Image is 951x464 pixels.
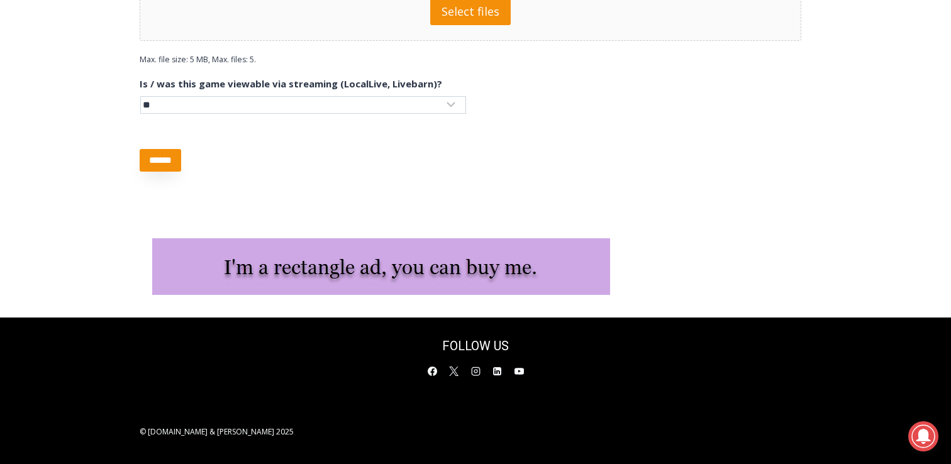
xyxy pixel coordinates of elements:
[140,426,466,438] p: © [DOMAIN_NAME] & [PERSON_NAME] 2025
[370,336,581,355] h2: FOLLOW US
[140,78,442,91] label: Is / was this game viewable via streaming (LocalLive, Livebarn)?
[318,1,594,122] div: "The first chef I interviewed talked about coming to [GEOGRAPHIC_DATA] from [GEOGRAPHIC_DATA] in ...
[466,362,485,380] a: Instagram
[423,362,442,380] a: Facebook
[303,122,609,157] a: Intern @ [DOMAIN_NAME]
[329,125,583,153] span: Intern @ [DOMAIN_NAME]
[152,238,610,295] img: I'm a rectangle ad, you can buy me
[509,362,528,380] a: YouTube
[445,362,464,380] a: X
[488,362,507,380] a: Linkedin
[140,44,266,65] span: Max. file size: 5 MB, Max. files: 5.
